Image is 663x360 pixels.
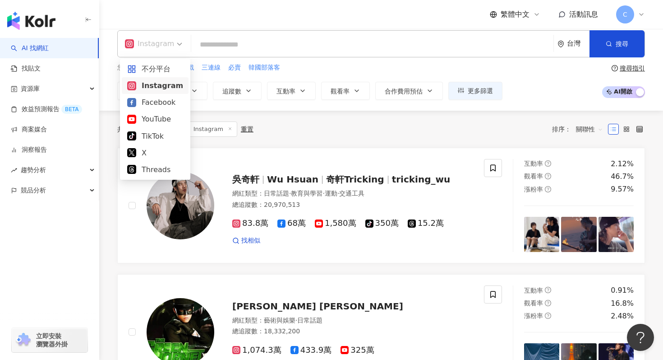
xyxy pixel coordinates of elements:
div: 不分平台 [127,63,183,75]
span: question-circle [545,186,551,192]
span: 觀看率 [331,88,350,95]
span: 433.9萬 [290,346,332,355]
span: 觀看率 [524,173,543,180]
span: 韓國部落客 [249,63,280,72]
span: 運動 [325,190,337,197]
div: TikTok [127,131,183,142]
a: 效益預測報告BETA [11,105,82,114]
span: C [623,9,627,19]
button: 追蹤數 [213,82,262,100]
div: 共 筆 [117,126,160,133]
span: 交通工具 [339,190,364,197]
span: 更多篩選 [468,87,493,94]
span: 漲粉率 [524,312,543,319]
button: 互動率 [267,82,316,100]
div: Facebook [127,97,183,108]
span: 活動訊息 [569,10,598,19]
button: 搜尋 [589,30,645,57]
img: KOL Avatar [147,172,214,239]
div: 總追蹤數 ： 18,332,200 [232,327,473,336]
span: 68萬 [277,219,306,228]
span: rise [11,167,17,173]
div: 2.48% [611,311,634,321]
div: 台灣 [567,40,589,47]
img: post-image [524,217,559,252]
a: 洞察報告 [11,145,47,154]
span: question-circle [545,173,551,179]
span: 15.2萬 [408,219,444,228]
span: · [337,190,339,197]
span: 互動率 [524,287,543,294]
span: 藝術與娛樂 [264,317,295,324]
span: question-circle [545,160,551,167]
a: chrome extension立即安裝 瀏覽器外掛 [12,328,87,352]
div: X [127,147,183,159]
div: 排序： [552,122,608,136]
span: 83.8萬 [232,219,268,228]
span: 觀看率 [524,299,543,307]
span: 漲粉率 [524,186,543,193]
button: 觀看率 [321,82,370,100]
span: 325萬 [341,346,374,355]
span: appstore [127,65,136,74]
span: 必賣 [228,63,241,72]
span: 立即安裝 瀏覽器外掛 [36,332,68,348]
a: KOL Avatar吳奇軒Wu Hsuan奇軒Trickingtricking_wu網紅類型：日常話題·教育與學習·運動·交通工具總追蹤數：20,970,51383.8萬68萬1,580萬350... [117,148,645,264]
span: 1,580萬 [315,219,356,228]
div: Threads [127,164,183,175]
div: YouTube [127,113,183,125]
span: 您可能感興趣： [117,63,161,72]
span: 奇軒Tricking [326,174,384,185]
button: 合作費用預估 [375,82,443,100]
img: post-image [599,217,634,252]
button: 必賣 [228,63,241,73]
span: · [322,190,324,197]
span: 找相似 [241,236,260,245]
span: 日常話題 [297,317,322,324]
div: 9.57% [611,184,634,194]
span: question-circle [612,65,618,71]
span: question-circle [545,287,551,293]
button: 更多篩選 [448,82,502,100]
span: 競品分析 [21,180,46,201]
span: [PERSON_NAME] [PERSON_NAME] [232,301,403,312]
span: Wu Hsuan [267,174,318,185]
div: 網紅類型 ： [232,316,473,325]
span: 合作費用預估 [385,88,423,95]
span: 追蹤數 [222,88,241,95]
div: Instagram [125,37,174,51]
div: 0.91% [611,285,634,295]
div: 16.8% [611,299,634,309]
span: 三連線 [202,63,221,72]
span: environment [557,41,564,47]
span: question-circle [545,313,551,319]
span: 1,074.3萬 [232,346,281,355]
div: 搜尋指引 [620,65,645,72]
div: 網紅類型 ： [232,189,473,198]
button: 三連線 [201,63,221,73]
img: chrome extension [14,333,32,347]
span: 吳奇軒 [232,174,259,185]
span: · [289,190,291,197]
span: 關聯性 [576,122,603,136]
a: 找相似 [232,236,260,245]
span: question-circle [545,300,551,306]
div: 2.12% [611,159,634,169]
span: 教育與學習 [291,190,322,197]
span: tricking_wu [392,174,451,185]
span: 繁體中文 [501,9,529,19]
span: · [295,317,297,324]
img: logo [7,12,55,30]
span: 互動率 [276,88,295,95]
span: 互動率 [524,160,543,167]
span: 日常話題 [264,190,289,197]
img: post-image [561,217,596,252]
div: Instagram [127,80,183,91]
button: 類型 [117,82,160,100]
button: 韓國部落客 [248,63,281,73]
span: Instagram [189,122,237,137]
a: 商案媒合 [11,125,47,134]
span: 資源庫 [21,79,40,99]
div: 重置 [241,126,253,133]
div: 46.7% [611,172,634,182]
